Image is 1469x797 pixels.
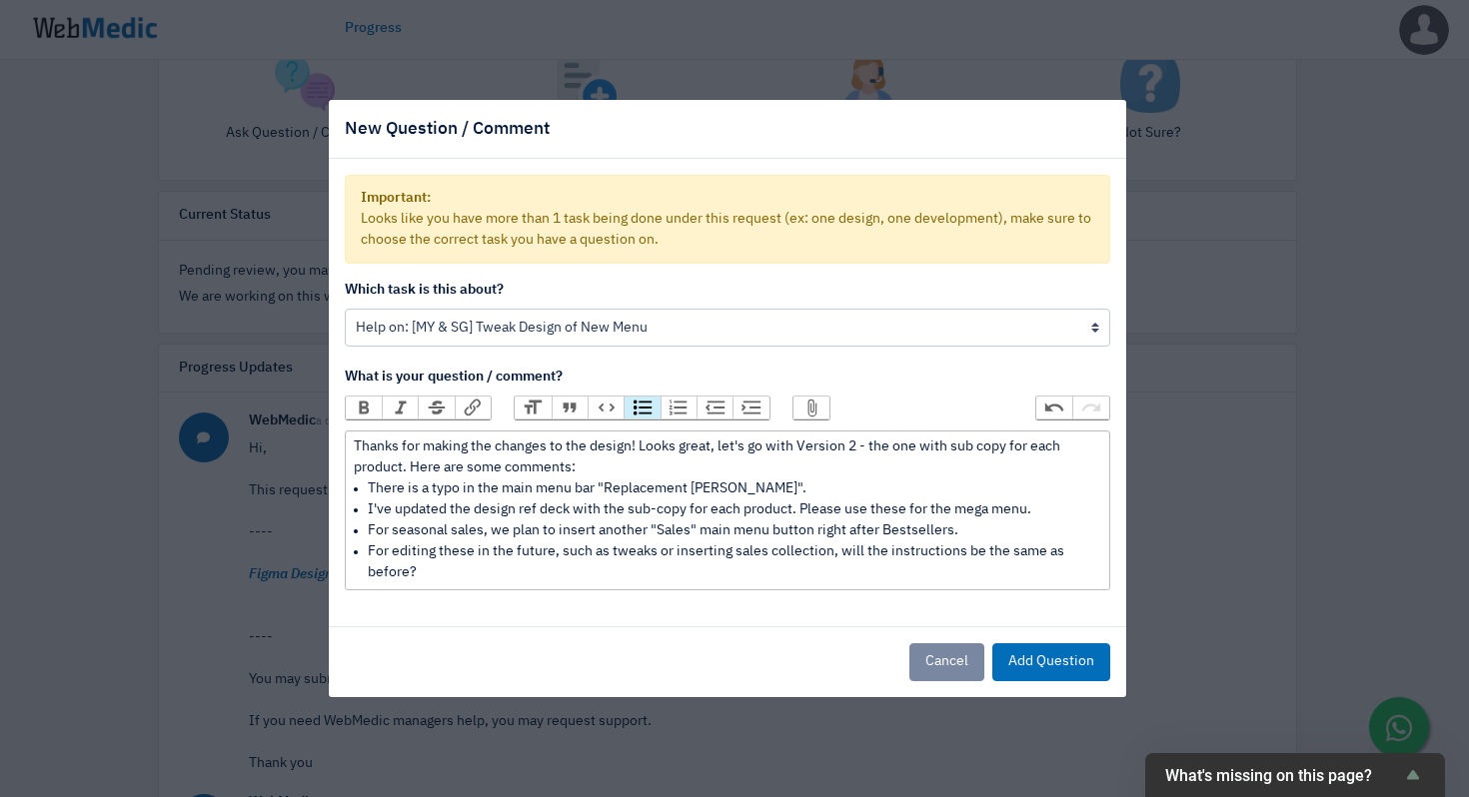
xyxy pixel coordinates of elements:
[345,370,563,384] strong: What is your question / comment?
[346,397,382,418] button: Bold
[697,397,733,418] button: Decrease Level
[588,397,624,418] button: Code
[661,397,697,418] button: Numbers
[1165,766,1401,785] span: What's missing on this page?
[455,397,491,418] button: Link
[345,283,504,297] strong: Which task is this about?
[361,191,431,205] strong: Important:
[515,397,551,418] button: Heading
[368,520,1100,541] li: For seasonal sales, we plan to insert another "Sales" main menu button right after Bestsellers.
[992,643,1110,681] button: Add Question
[345,175,1110,264] div: Looks like you have more than 1 task being done under this request (ex: one design, one developme...
[552,397,588,418] button: Quote
[1036,397,1072,418] button: Undo
[1165,763,1425,787] button: Show survey - What's missing on this page?
[368,541,1100,583] li: For editing these in the future, such as tweaks or inserting sales collection, will the instructi...
[1072,397,1108,418] button: Redo
[418,397,454,418] button: Strikethrough
[793,397,829,418] button: Attach Files
[733,397,768,418] button: Increase Level
[382,397,418,418] button: Italic
[909,643,984,681] button: Cancel
[345,116,550,142] h5: New Question / Comment
[368,499,1100,520] li: I've updated the design ref deck with the sub-copy for each product. Please use these for the meg...
[368,478,1100,499] li: There is a typo in the main menu bar "Replacement [PERSON_NAME]".
[354,436,1100,478] div: Thanks for making the changes to the design! Looks great, let's go with Version 2 - the one with ...
[624,397,660,418] button: Bullets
